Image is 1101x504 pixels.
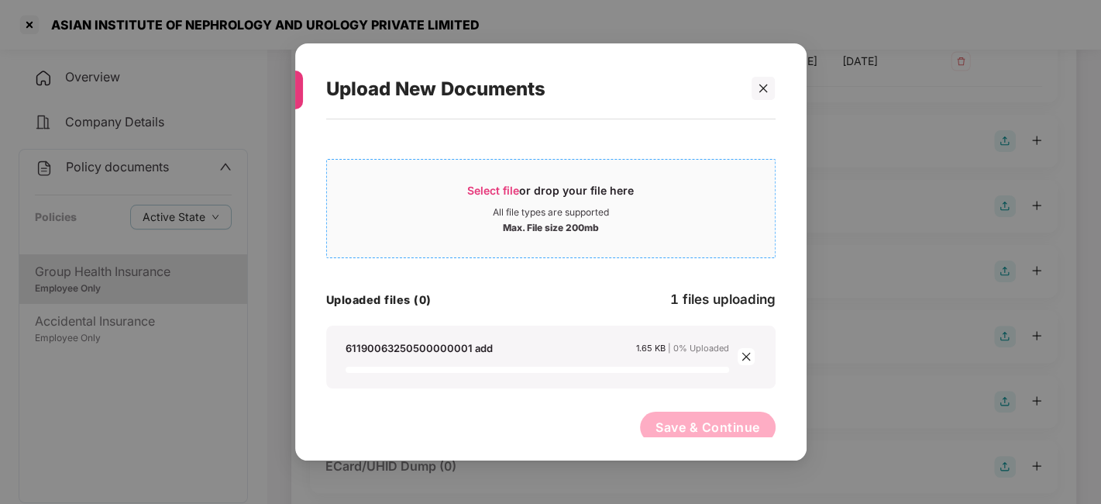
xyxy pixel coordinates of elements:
[326,59,738,119] div: Upload New Documents
[668,343,729,354] span: | 0% Uploaded
[758,83,769,94] span: close
[738,348,755,365] span: close
[493,206,609,219] div: All file types are supported
[503,219,599,234] div: Max. File size 200mb
[346,341,493,355] div: 61190063250500000001 add
[640,412,776,443] button: Save & Continue
[326,292,432,308] h4: Uploaded files (0)
[467,184,519,197] span: Select file
[467,183,634,206] div: or drop your file here
[670,289,776,310] div: 1 files uploading
[327,171,775,246] span: Select fileor drop your file hereAll file types are supportedMax. File size 200mb
[636,343,666,354] span: 1.65 KB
